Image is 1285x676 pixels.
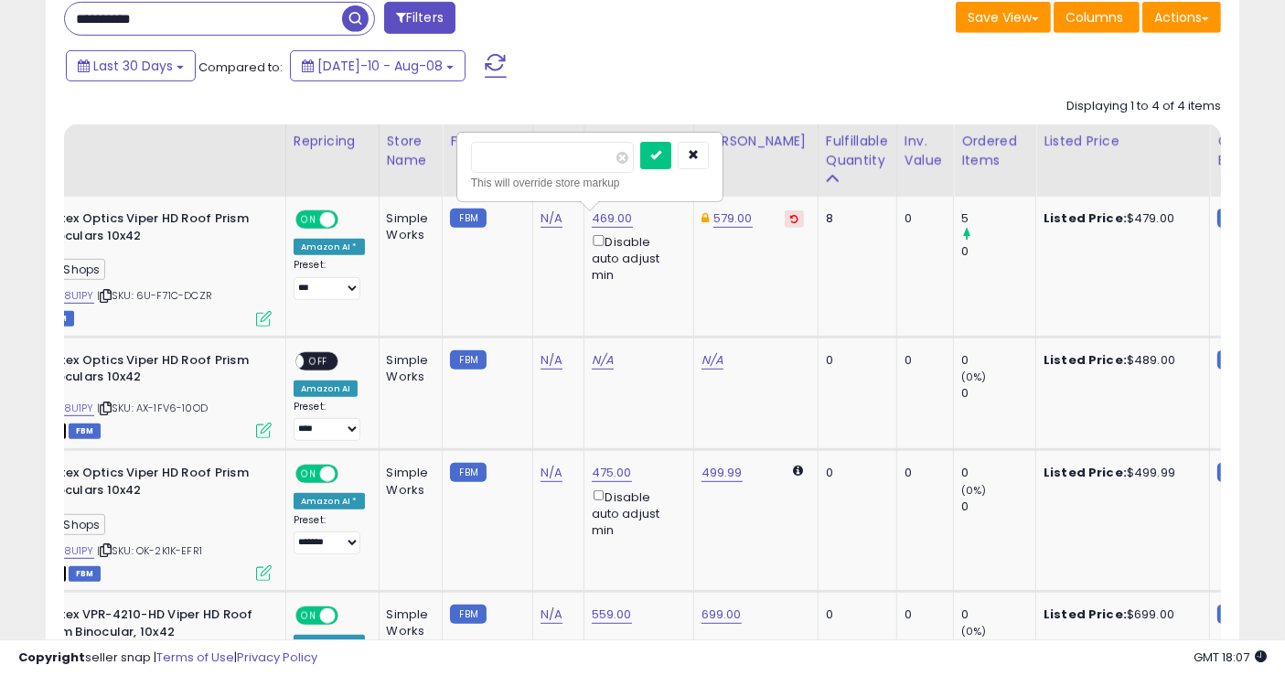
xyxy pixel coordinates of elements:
[592,464,632,482] a: 475.00
[294,132,371,151] div: Repricing
[18,649,85,666] strong: Copyright
[961,243,1035,260] div: 0
[384,2,455,34] button: Filters
[317,57,443,75] span: [DATE]-10 - Aug-08
[905,132,946,170] div: Inv. value
[38,210,261,249] b: Vortex Optics Viper HD Roof Prism Binoculars 10x42
[1044,606,1127,623] b: Listed Price:
[905,465,939,481] div: 0
[1044,351,1127,369] b: Listed Price:
[237,649,317,666] a: Privacy Policy
[156,649,234,666] a: Terms of Use
[69,566,102,582] span: FBM
[790,214,798,223] i: Revert to store-level Dynamic Max Price
[713,209,753,228] a: 579.00
[93,57,173,75] span: Last 30 Days
[387,465,429,498] div: Simple Works
[38,606,261,645] b: Vortex VPR-4210-HD Viper HD Roof Prism Binocular, 10x42
[961,132,1028,170] div: Ordered Items
[97,401,208,415] span: | SKU: AX-1FV6-10OD
[905,352,939,369] div: 0
[701,212,709,224] i: This overrides the store level Dynamic Max Price for this listing
[826,210,883,227] div: 8
[35,401,94,416] a: B004I8U1PY
[387,352,429,385] div: Simple Works
[961,352,1035,369] div: 0
[336,212,365,228] span: OFF
[961,483,987,498] small: (0%)
[387,132,435,170] div: Store Name
[35,543,94,559] a: B004I8U1PY
[541,606,562,624] a: N/A
[826,465,883,481] div: 0
[1044,465,1195,481] div: $499.99
[701,606,742,624] a: 699.00
[956,2,1051,33] button: Save View
[1044,606,1195,623] div: $699.00
[1065,8,1123,27] span: Columns
[592,487,680,539] div: Disable auto adjust min
[961,370,987,384] small: (0%)
[1044,209,1127,227] b: Listed Price:
[69,424,102,439] span: FBM
[1142,2,1221,33] button: Actions
[905,210,939,227] div: 0
[1194,649,1267,666] span: 2025-09-8 18:07 GMT
[297,212,320,228] span: ON
[38,352,261,391] b: Vortex Optics Viper HD Roof Prism Binoculars 10x42
[450,350,486,370] small: FBM
[1217,209,1253,228] small: FBM
[387,210,429,243] div: Simple Works
[592,231,680,284] div: Disable auto adjust min
[1044,464,1127,481] b: Listed Price:
[471,174,709,192] div: This will override store markup
[198,59,283,76] span: Compared to:
[826,132,889,170] div: Fulfillable Quantity
[961,210,1035,227] div: 5
[541,209,562,228] a: N/A
[1217,605,1253,624] small: FBM
[450,463,486,482] small: FBM
[961,385,1035,402] div: 0
[294,514,365,554] div: Preset:
[1044,352,1195,369] div: $489.00
[97,543,202,558] span: | SKU: OK-2K1K-EFR1
[1217,463,1253,482] small: FBM
[294,493,365,510] div: Amazon AI *
[297,467,320,482] span: ON
[1054,2,1140,33] button: Columns
[294,239,365,255] div: Amazon AI *
[961,465,1035,481] div: 0
[336,467,365,482] span: OFF
[1044,132,1202,151] div: Listed Price
[38,465,261,503] b: Vortex Optics Viper HD Roof Prism Binoculars 10x42
[701,464,743,482] a: 499.99
[826,606,883,623] div: 0
[541,464,562,482] a: N/A
[1044,210,1195,227] div: $479.00
[294,259,365,299] div: Preset:
[905,606,939,623] div: 0
[290,50,466,81] button: [DATE]-10 - Aug-08
[541,351,562,370] a: N/A
[336,608,365,624] span: OFF
[297,608,320,624] span: ON
[701,132,810,151] div: [PERSON_NAME]
[961,499,1035,515] div: 0
[450,209,486,228] small: FBM
[450,132,524,151] div: Fulfillment
[97,288,212,303] span: | SKU: 6U-F71C-DCZR
[294,401,365,441] div: Preset:
[35,288,94,304] a: B004I8U1PY
[1217,350,1253,370] small: FBM
[294,381,358,397] div: Amazon AI
[450,605,486,624] small: FBM
[387,606,429,657] div: Simple Works CA
[1066,98,1221,115] div: Displaying 1 to 4 of 4 items
[592,209,633,228] a: 469.00
[66,50,196,81] button: Last 30 Days
[961,606,1035,623] div: 0
[592,351,614,370] a: N/A
[18,649,317,667] div: seller snap | |
[826,352,883,369] div: 0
